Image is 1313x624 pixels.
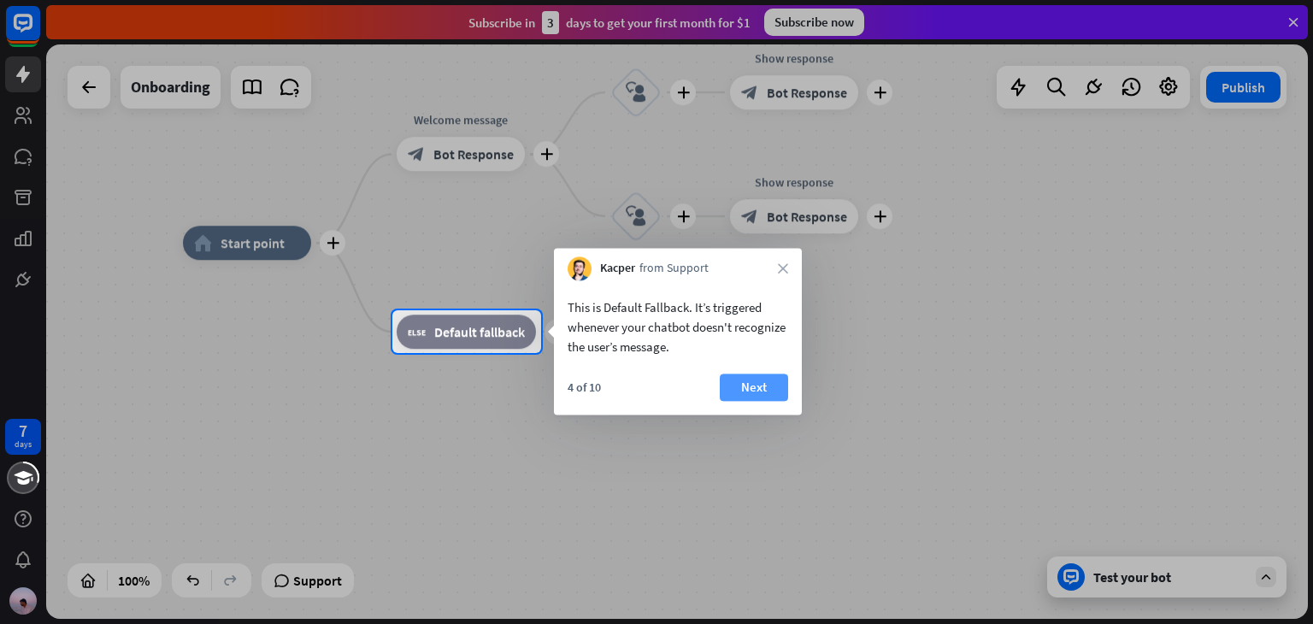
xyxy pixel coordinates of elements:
[408,323,426,340] i: block_fallback
[568,380,601,395] div: 4 of 10
[639,261,709,278] span: from Support
[14,7,65,58] button: Open LiveChat chat widget
[434,323,525,340] span: Default fallback
[568,297,788,356] div: This is Default Fallback. It’s triggered whenever your chatbot doesn't recognize the user’s message.
[720,374,788,401] button: Next
[778,263,788,274] i: close
[600,261,635,278] span: Kacper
